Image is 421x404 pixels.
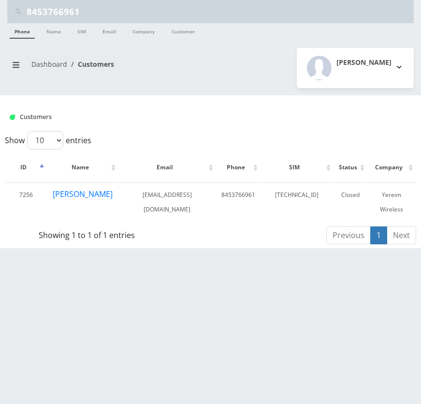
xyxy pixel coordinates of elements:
[217,182,260,222] td: 8453766961
[5,225,169,241] div: Showing 1 to 1 of 1 entries
[67,59,114,69] li: Customers
[297,48,414,88] button: [PERSON_NAME]
[31,60,67,69] a: Dashboard
[128,23,160,38] a: Company
[10,23,35,39] a: Phone
[368,153,415,181] th: Company: activate to sort column ascending
[73,23,91,38] a: SIM
[167,23,200,38] a: Customer
[7,54,203,82] nav: breadcrumb
[334,153,367,181] th: Status: activate to sort column ascending
[261,182,333,222] td: [TECHNICAL_ID]
[368,182,415,222] td: Yereim Wireless
[98,23,121,38] a: Email
[5,131,91,150] label: Show entries
[370,226,387,244] a: 1
[119,153,216,181] th: Email: activate to sort column ascending
[387,226,416,244] a: Next
[6,182,46,222] td: 7256
[326,226,371,244] a: Previous
[336,59,392,67] h2: [PERSON_NAME]
[217,153,260,181] th: Phone: activate to sort column ascending
[47,153,118,181] th: Name: activate to sort column ascending
[42,23,66,38] a: Name
[334,182,367,222] td: Closed
[261,153,333,181] th: SIM: activate to sort column ascending
[10,113,342,120] h1: Customers
[27,2,411,21] input: Search Teltik
[27,131,63,150] select: Showentries
[52,188,113,200] button: [PERSON_NAME]
[119,182,216,222] td: [EMAIL_ADDRESS][DOMAIN_NAME]
[6,153,46,181] th: ID: activate to sort column descending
